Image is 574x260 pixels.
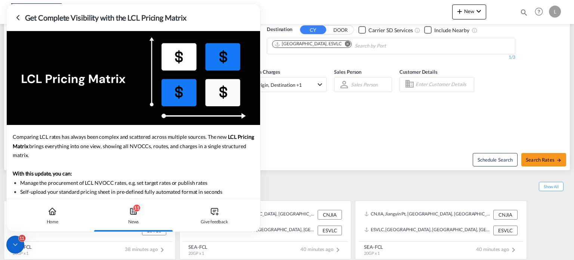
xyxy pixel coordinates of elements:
[188,244,207,250] div: SEA-FCL
[125,246,167,252] span: 38 minutes ago
[364,210,491,220] div: CNJIA, Jiangyin Pt, China, Greater China & Far East Asia, Asia Pacific
[520,8,528,19] div: icon-magnify
[399,69,437,75] span: Customer Details
[327,26,354,34] button: DOOR
[271,38,429,52] md-chips-wrap: Chips container. Use arrow keys to select chips.
[368,27,413,34] div: Carrier SD Services
[355,40,426,52] input: Chips input.
[350,79,379,90] md-select: Sales Person
[539,182,564,191] span: Show All
[4,178,74,195] div: Recent Searches
[414,27,420,33] md-icon: Unchecked: Search for CY (Container Yard) services for all selected carriers.Checked : Search for...
[275,41,343,47] div: Press delete to remove this chip.
[13,251,28,256] span: 20GP x 1
[11,3,62,20] img: d7a75e507efd11eebffa5922d020a472.png
[267,54,515,61] div: 1/3
[300,246,342,252] span: 40 minutes ago
[493,210,518,220] div: CNJIA
[533,5,545,18] span: Help
[158,245,167,254] md-icon: icon-chevron-right
[315,80,324,89] md-icon: icon-chevron-down
[300,25,326,34] button: CY
[318,226,342,235] div: ESVLC
[476,246,518,252] span: 40 minutes ago
[434,27,469,34] div: Include Nearby
[226,77,327,92] div: Freight Origin Destination Factory Stuffingicon-chevron-down
[188,251,204,256] span: 20GP x 1
[358,26,413,34] md-checkbox: Checkbox No Ink
[452,4,486,19] button: icon-plus 400-fgNewicon-chevron-down
[472,27,478,33] md-icon: Unchecked: Ignores neighbouring ports when fetching rates.Checked : Includes neighbouring ports w...
[275,41,342,47] div: Valencia, ESVLC
[4,15,570,170] div: OriginDOOR CY Checkbox No InkUnchecked: Search for CY (Container Yard) services for all selected ...
[455,8,483,14] span: New
[474,7,483,16] md-icon: icon-chevron-down
[520,8,528,16] md-icon: icon-magnify
[355,201,527,260] recent-search-card: CNJIA, Jiangyin Pt, [GEOGRAPHIC_DATA], [GEOGRAPHIC_DATA] & [GEOGRAPHIC_DATA], [GEOGRAPHIC_DATA] C...
[416,79,472,90] input: Enter Customer Details
[521,153,566,166] button: Search Ratesicon-arrow-right
[364,244,383,250] div: SEA-FCL
[493,226,518,235] div: ESVLC
[333,245,342,254] md-icon: icon-chevron-right
[549,6,561,18] div: L
[533,5,549,19] div: Help
[556,157,562,163] md-icon: icon-arrow-right
[334,69,361,75] span: Sales Person
[364,226,491,235] div: ESVLC, Valencia, Spain, Southern Europe, Europe
[267,26,292,33] span: Destination
[473,153,518,166] button: Note: By default Schedule search will only considerorigin ports, destination ports and cut off da...
[509,245,518,254] md-icon: icon-chevron-right
[424,26,469,34] md-checkbox: Checkbox No Ink
[364,251,380,256] span: 20GP x 1
[455,7,464,16] md-icon: icon-plus 400-fg
[4,201,176,260] recent-search-card: CNNGB, [GEOGRAPHIC_DATA], [GEOGRAPHIC_DATA], [GEOGRAPHIC_DATA] & [GEOGRAPHIC_DATA], [GEOGRAPHIC_D...
[340,41,351,48] button: Remove
[179,201,351,260] recent-search-card: CNJIA, Jiangyin Pt, [GEOGRAPHIC_DATA], [GEOGRAPHIC_DATA] & [GEOGRAPHIC_DATA], [GEOGRAPHIC_DATA] C...
[526,157,562,163] span: Search Rates
[318,210,342,220] div: CNJIA
[238,80,302,90] div: Freight Origin Destination Factory Stuffing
